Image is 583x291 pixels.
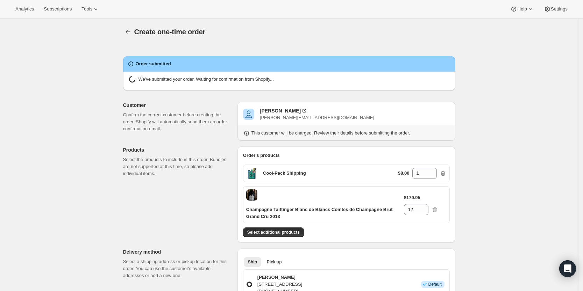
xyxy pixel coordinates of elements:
span: [PERSON_NAME][EMAIL_ADDRESS][DOMAIN_NAME] [260,115,374,120]
p: Products [123,146,232,153]
h2: Order submitted [136,60,171,67]
button: Analytics [11,4,38,14]
p: $179.95 [404,194,420,201]
span: Help [517,6,527,12]
button: Settings [540,4,572,14]
div: [PERSON_NAME] [260,107,301,114]
span: Default [428,282,441,287]
span: Default Title [246,168,257,179]
p: Confirm the correct customer before creating the order. Shopify will automatically send them an o... [123,111,232,132]
p: This customer will be charged. Review their details before submitting the order. [251,130,410,137]
button: Select additional products [243,227,304,237]
span: Ship [248,259,257,265]
span: Settings [551,6,568,12]
button: Tools [77,4,104,14]
span: Create one-time order [134,28,206,36]
p: We've submitted your order. Waiting for confirmation from Shopify... [138,76,274,85]
p: $8.00 [398,170,410,177]
span: Order's products [243,153,280,158]
span: Default Title [246,189,257,201]
p: Delivery method [123,248,232,255]
span: Pick up [267,259,282,265]
p: Champagne Taittinger Blanc de Blancs Comtes de Champagne Brut Grand Cru 2013 [246,206,404,220]
p: [STREET_ADDRESS] [257,281,303,288]
button: Subscriptions [40,4,76,14]
span: Select additional products [247,230,300,235]
p: Select the products to include in this order. Bundles are not supported at this time, so please a... [123,156,232,177]
p: Customer [123,102,232,109]
button: Help [506,4,538,14]
span: Analytics [15,6,34,12]
p: [PERSON_NAME] [257,274,303,281]
span: Subscriptions [44,6,72,12]
div: Open Intercom Messenger [559,260,576,277]
p: Cool-Pack Shipping [263,170,306,177]
span: David Thrasher [243,109,254,120]
span: Tools [81,6,92,12]
p: Select a shipping address or pickup location for this order. You can use the customer's available... [123,258,232,279]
